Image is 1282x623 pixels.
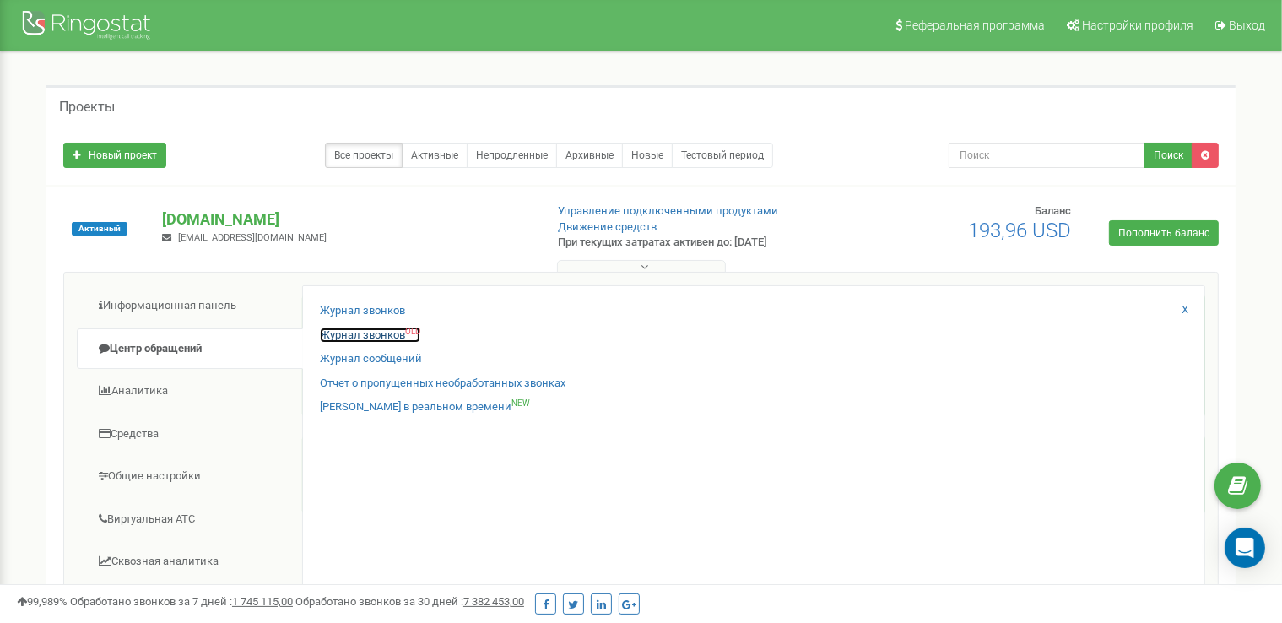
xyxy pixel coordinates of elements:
[511,398,530,408] sup: NEW
[77,456,303,497] a: Общие настройки
[320,351,422,367] a: Журнал сообщений
[1144,143,1193,168] button: Поиск
[968,219,1071,242] span: 193,96 USD
[467,143,557,168] a: Непродленные
[77,541,303,582] a: Сквозная аналитика
[77,285,303,327] a: Информационная панель
[77,371,303,412] a: Аналитика
[1182,302,1188,318] a: X
[556,143,623,168] a: Архивные
[672,143,773,168] a: Тестовый период
[320,328,420,344] a: Журнал звонковOLD
[1109,220,1219,246] a: Пополнить баланс
[232,595,293,608] u: 1 745 115,00
[178,232,327,243] span: [EMAIL_ADDRESS][DOMAIN_NAME]
[558,235,828,251] p: При текущих затратах активен до: [DATE]
[558,220,657,233] a: Движение средств
[59,100,115,115] h5: Проекты
[63,143,166,168] a: Новый проект
[77,328,303,370] a: Центр обращений
[1082,19,1193,32] span: Настройки профиля
[70,595,293,608] span: Обработано звонков за 7 дней :
[162,209,530,230] p: [DOMAIN_NAME]
[558,204,778,217] a: Управление подключенными продуктами
[949,143,1145,168] input: Поиск
[1225,528,1265,568] div: Open Intercom Messenger
[320,399,530,415] a: [PERSON_NAME] в реальном времениNEW
[905,19,1045,32] span: Реферальная программа
[77,414,303,455] a: Средства
[320,303,405,319] a: Журнал звонков
[402,143,468,168] a: Активные
[1229,19,1265,32] span: Выход
[463,595,524,608] u: 7 382 453,00
[320,376,565,392] a: Отчет о пропущенных необработанных звонках
[77,499,303,540] a: Виртуальная АТС
[1035,204,1071,217] span: Баланс
[72,222,127,236] span: Активный
[295,595,524,608] span: Обработано звонков за 30 дней :
[325,143,403,168] a: Все проекты
[622,143,673,168] a: Новые
[17,595,68,608] span: 99,989%
[405,327,420,336] sup: OLD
